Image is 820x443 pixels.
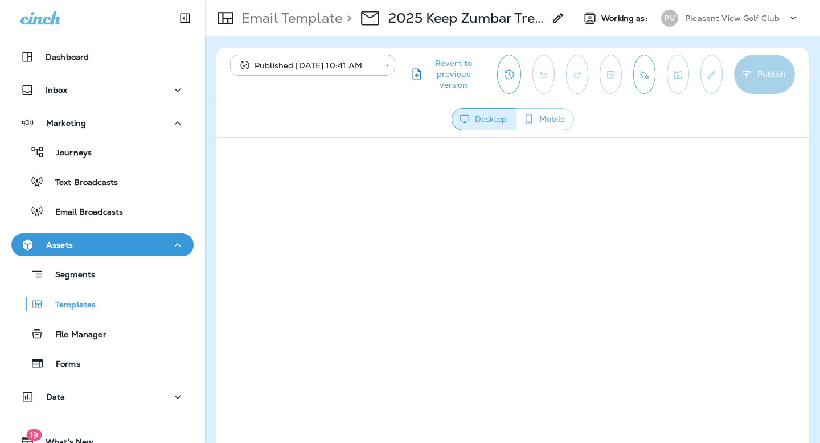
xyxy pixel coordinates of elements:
p: File Manager [44,330,106,341]
p: Forms [44,359,80,370]
div: Published [DATE] 10:41 AM [238,60,377,71]
p: Dashboard [46,52,89,61]
p: Templates [44,300,96,311]
button: Marketing [11,112,194,134]
button: Email Broadcasts [11,199,194,223]
button: Journeys [11,140,194,164]
button: Revert to previous version [404,55,488,94]
span: Working as: [601,14,650,23]
button: Dashboard [11,46,194,68]
p: Pleasant View Golf Club [685,14,780,23]
div: PV [661,10,678,27]
button: Desktop [452,108,516,130]
button: Mobile [516,108,574,130]
button: View Changelog [497,55,521,94]
span: 19 [26,429,42,441]
p: Email Template [237,10,342,27]
button: Data [11,385,194,408]
button: Assets [11,233,194,256]
p: > [342,10,352,27]
p: Email Broadcasts [44,207,123,218]
button: File Manager [11,322,194,346]
button: Text Broadcasts [11,170,194,194]
button: Templates [11,292,194,316]
p: Text Broadcasts [44,178,118,188]
button: Inbox [11,79,194,101]
p: Assets [46,240,73,249]
button: Forms [11,351,194,375]
p: Segments [44,270,95,281]
p: Inbox [46,85,67,95]
p: Data [46,392,65,401]
button: Collapse Sidebar [169,7,201,30]
span: Revert to previous version [424,58,483,91]
button: Segments [11,262,194,286]
p: Marketing [46,118,86,128]
button: Send test email [633,55,655,94]
p: Journeys [44,148,92,159]
p: 2025 Keep Zumbar Treasurer Fundraising Scramble - 9/13 [388,10,544,27]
